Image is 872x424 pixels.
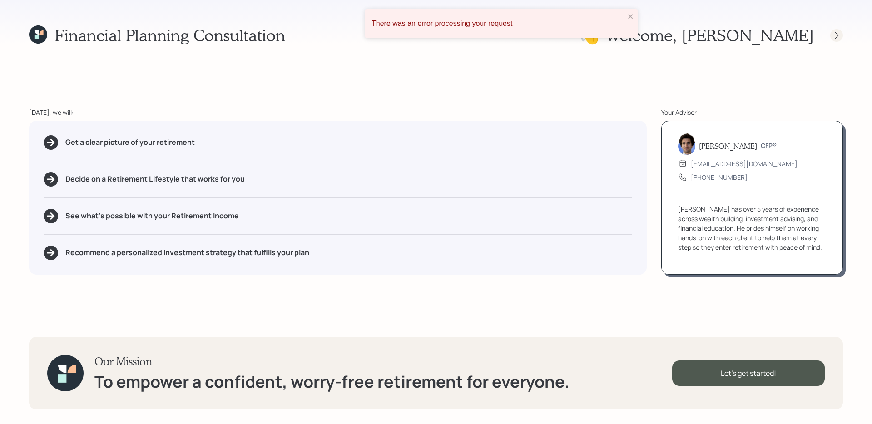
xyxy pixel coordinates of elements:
h1: To empower a confident, worry-free retirement for everyone. [94,372,570,391]
h1: 👋 Welcome , [PERSON_NAME] [580,25,814,45]
div: [EMAIL_ADDRESS][DOMAIN_NAME] [691,159,798,168]
div: There was an error processing your request [372,20,625,28]
h5: See what's possible with your Retirement Income [65,212,239,220]
div: [PHONE_NUMBER] [691,173,748,182]
h6: CFP® [761,142,777,150]
h5: [PERSON_NAME] [699,142,757,150]
div: [DATE], we will: [29,108,647,117]
div: Let's get started! [672,360,825,386]
div: [PERSON_NAME] has over 5 years of experience across wealth building, investment advising, and fin... [678,204,826,252]
h1: Financial Planning Consultation [54,25,285,45]
h5: Get a clear picture of your retirement [65,138,195,147]
img: harrison-schaefer-headshot-2.png [678,133,695,155]
h3: Our Mission [94,355,570,368]
div: Your Advisor [661,108,843,117]
h5: Decide on a Retirement Lifestyle that works for you [65,175,245,183]
h5: Recommend a personalized investment strategy that fulfills your plan [65,248,309,257]
button: close [628,13,634,21]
